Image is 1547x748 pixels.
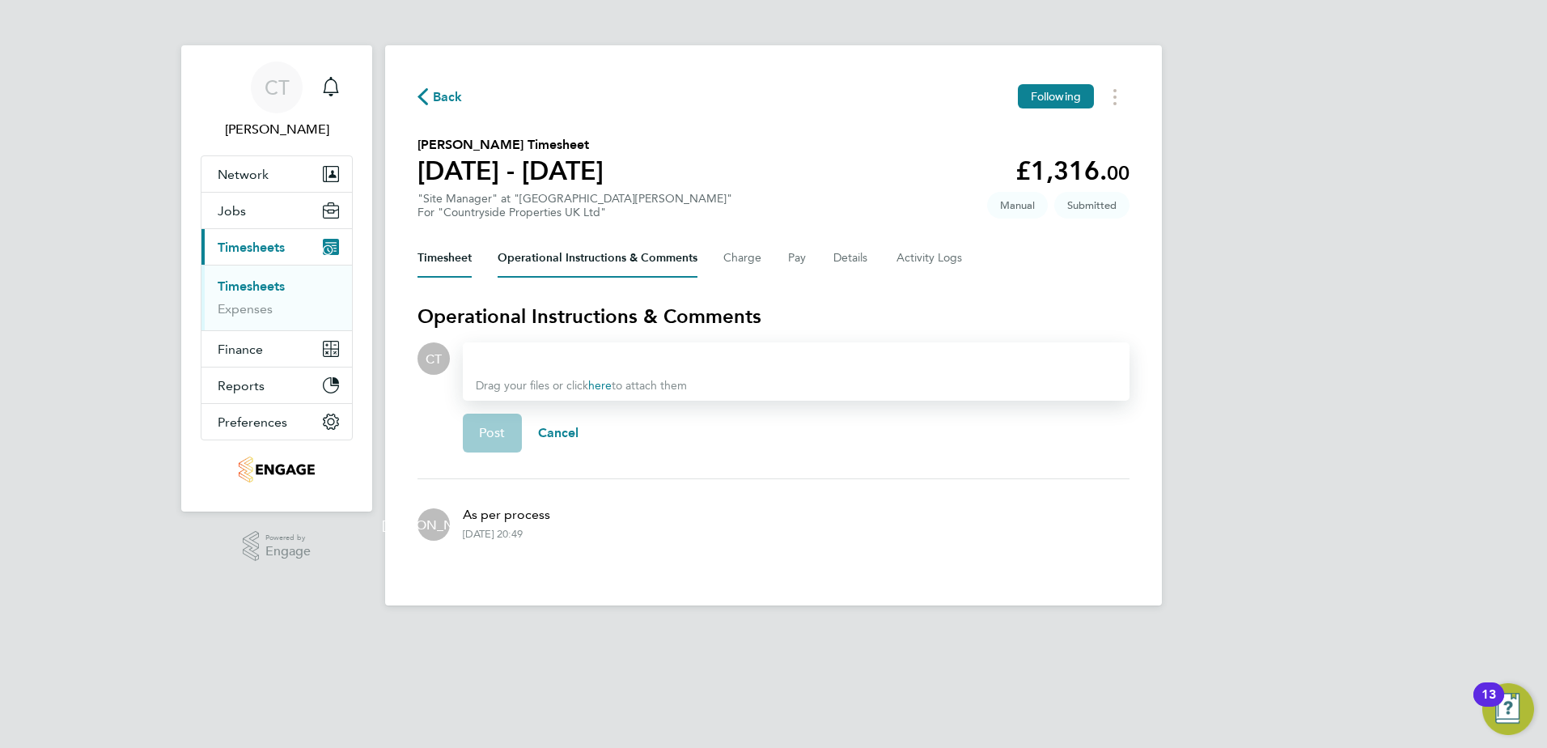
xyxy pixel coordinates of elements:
[1054,192,1130,219] span: This timesheet is Submitted.
[1481,695,1496,716] div: 13
[476,379,687,393] span: Drag your files or click to attach them
[522,414,595,453] button: Cancel
[201,156,352,192] button: Network
[265,77,290,98] span: CT
[463,505,550,525] p: As per process
[1100,84,1130,109] button: Timesheets Menu
[1015,155,1130,186] app-decimal: £1,316.
[201,368,352,403] button: Reports
[218,301,273,317] a: Expenses
[417,155,604,187] h1: [DATE] - [DATE]
[218,342,263,357] span: Finance
[201,457,353,482] a: Go to home page
[1107,161,1130,185] span: 00
[218,414,287,430] span: Preferences
[239,457,314,482] img: thornbaker-logo-retina.png
[265,545,311,559] span: Engage
[498,239,697,278] button: Operational Instructions & Comments
[201,193,352,228] button: Jobs
[201,120,353,139] span: Chloe Taquin
[1482,683,1534,735] button: Open Resource Center, 13 new notifications
[417,304,1130,329] h3: Operational Instructions & Comments
[426,350,442,368] span: CT
[201,331,352,367] button: Finance
[218,278,285,294] a: Timesheets
[788,239,807,278] button: Pay
[1031,89,1081,104] span: Following
[417,87,463,107] button: Back
[181,45,372,512] nav: Main navigation
[417,239,472,278] button: Timesheet
[417,508,450,541] div: James Archer
[833,239,871,278] button: Details
[433,87,463,107] span: Back
[417,192,732,219] div: "Site Manager" at "[GEOGRAPHIC_DATA][PERSON_NAME]"
[382,516,486,533] span: [PERSON_NAME]
[1018,84,1094,108] button: Following
[723,239,762,278] button: Charge
[243,531,312,562] a: Powered byEngage
[417,206,732,219] div: For "Countryside Properties UK Ltd"
[538,425,579,440] span: Cancel
[987,192,1048,219] span: This timesheet was manually created.
[265,531,311,545] span: Powered by
[417,342,450,375] div: Chloe Taquin
[896,239,964,278] button: Activity Logs
[218,167,269,182] span: Network
[218,378,265,393] span: Reports
[463,528,523,541] div: [DATE] 20:49
[201,265,352,330] div: Timesheets
[588,379,612,393] a: here
[201,404,352,440] button: Preferences
[201,229,352,265] button: Timesheets
[417,135,604,155] h2: [PERSON_NAME] Timesheet
[218,240,285,255] span: Timesheets
[218,203,246,219] span: Jobs
[201,62,353,139] a: CT[PERSON_NAME]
